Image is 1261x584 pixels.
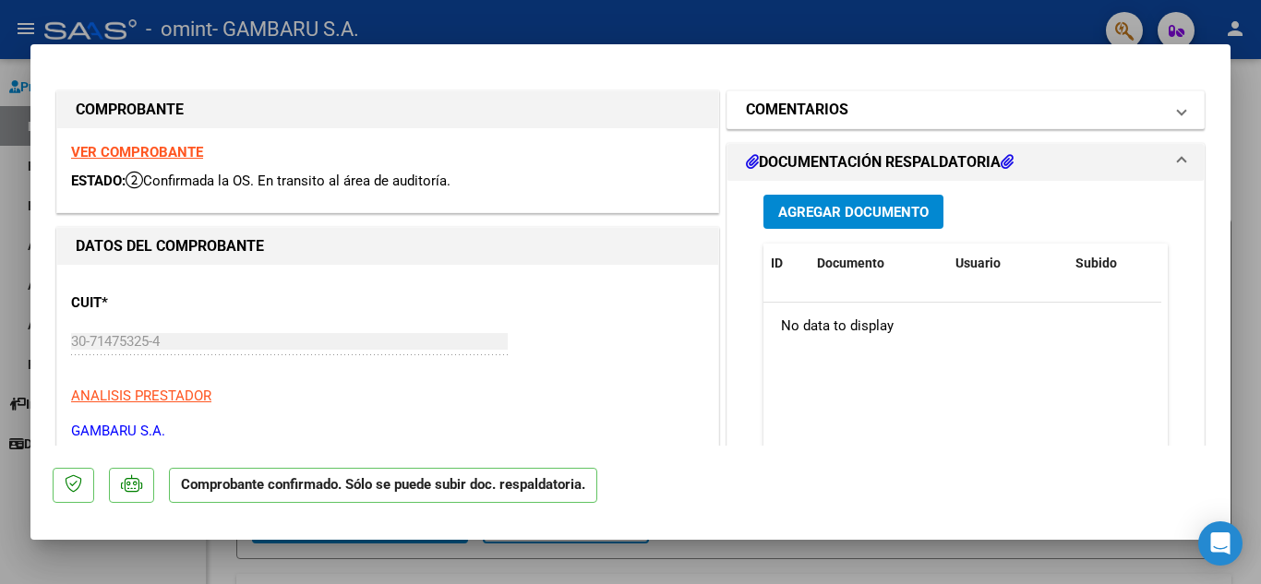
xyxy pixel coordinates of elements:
span: ANALISIS PRESTADOR [71,387,211,404]
div: Open Intercom Messenger [1198,521,1243,566]
datatable-header-cell: Usuario [948,244,1068,283]
mat-expansion-panel-header: COMENTARIOS [727,91,1204,128]
a: VER COMPROBANTE [71,144,203,161]
datatable-header-cell: Acción [1160,244,1253,283]
div: DOCUMENTACIÓN RESPALDATORIA [727,181,1204,564]
span: ESTADO: [71,173,126,189]
h1: DOCUMENTACIÓN RESPALDATORIA [746,151,1014,173]
p: CUIT [71,292,261,314]
span: Documento [817,256,884,270]
datatable-header-cell: Documento [810,244,948,283]
p: Comprobante confirmado. Sólo se puede subir doc. respaldatoria. [169,468,597,504]
strong: DATOS DEL COMPROBANTE [76,237,264,255]
datatable-header-cell: Subido [1068,244,1160,283]
strong: COMPROBANTE [76,101,184,118]
span: ID [771,256,783,270]
button: Agregar Documento [763,195,943,229]
div: No data to display [763,303,1161,349]
span: Usuario [955,256,1001,270]
span: Confirmada la OS. En transito al área de auditoría. [126,173,450,189]
h1: COMENTARIOS [746,99,848,121]
mat-expansion-panel-header: DOCUMENTACIÓN RESPALDATORIA [727,144,1204,181]
span: Agregar Documento [778,204,929,220]
datatable-header-cell: ID [763,244,810,283]
p: GAMBARU S.A. [71,421,704,442]
span: Subido [1075,256,1117,270]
